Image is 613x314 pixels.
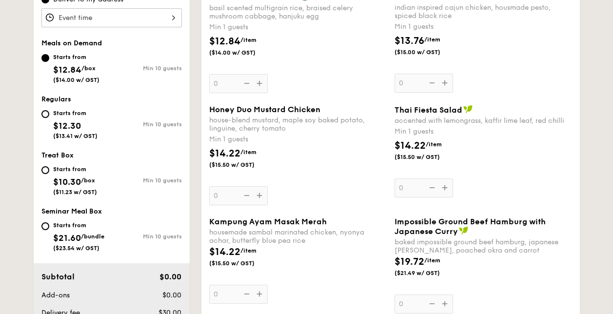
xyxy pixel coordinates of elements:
span: ($15.50 w/ GST) [209,161,276,169]
div: Min 10 guests [112,65,182,72]
span: Seminar Meal Box [41,207,102,216]
span: $12.84 [209,36,240,47]
span: ($15.50 w/ GST) [395,153,461,161]
span: /item [240,149,257,156]
span: ($15.50 w/ GST) [209,259,276,267]
span: ($14.00 w/ GST) [53,77,99,83]
span: Honey Duo Mustard Chicken [209,105,320,114]
span: /box [81,177,95,184]
span: $12.30 [53,120,81,131]
span: ($21.49 w/ GST) [395,269,461,277]
div: housemade sambal marinated chicken, nyonya achar, butterfly blue pea rice [209,228,387,245]
span: ($13.41 w/ GST) [53,133,98,139]
div: Min 10 guests [112,121,182,128]
span: $21.60 [53,233,81,243]
span: ($14.00 w/ GST) [209,49,276,57]
img: icon-vegan.f8ff3823.svg [459,226,469,235]
span: Regulars [41,95,71,103]
span: $19.72 [395,256,424,268]
span: Impossible Ground Beef Hamburg with Japanese Curry [395,217,546,236]
span: $10.30 [53,177,81,187]
span: /item [424,36,440,43]
input: Starts from$21.60/bundle($23.54 w/ GST)Min 10 guests [41,222,49,230]
div: Starts from [53,53,99,61]
span: $0.00 [159,272,181,281]
div: Min 1 guests [395,127,572,137]
div: Min 1 guests [395,22,572,32]
div: Starts from [53,109,98,117]
span: $14.22 [395,140,426,152]
img: icon-vegan.f8ff3823.svg [463,105,473,114]
input: Starts from$12.84/box($14.00 w/ GST)Min 10 guests [41,54,49,62]
span: /item [426,141,442,148]
input: Event time [41,8,182,27]
span: /box [81,65,96,72]
span: /item [424,257,440,264]
span: $14.22 [209,148,240,159]
div: indian inspired cajun chicken, housmade pesto, spiced black rice [395,3,572,20]
span: $13.76 [395,35,424,47]
div: Starts from [53,221,104,229]
span: $12.84 [53,64,81,75]
span: Subtotal [41,272,75,281]
span: $0.00 [162,291,181,299]
span: /bundle [81,233,104,240]
input: Starts from$10.30/box($11.23 w/ GST)Min 10 guests [41,166,49,174]
div: Min 1 guests [209,135,387,144]
div: Min 10 guests [112,177,182,184]
div: basil scented multigrain rice, braised celery mushroom cabbage, hanjuku egg [209,4,387,20]
span: Add-ons [41,291,70,299]
div: baked impossible ground beef hamburg, japanese [PERSON_NAME], poached okra and carrot [395,238,572,255]
span: ($23.54 w/ GST) [53,245,99,252]
span: /item [240,37,257,43]
span: Meals on Demand [41,39,102,47]
span: $14.22 [209,246,240,258]
span: /item [240,247,257,254]
input: Starts from$12.30($13.41 w/ GST)Min 10 guests [41,110,49,118]
span: Treat Box [41,151,74,159]
div: Starts from [53,165,97,173]
span: Thai Fiesta Salad [395,105,462,115]
div: house-blend mustard, maple soy baked potato, linguine, cherry tomato [209,116,387,133]
span: ($11.23 w/ GST) [53,189,97,196]
div: Min 1 guests [209,22,387,32]
div: Min 10 guests [112,233,182,240]
span: Kampung Ayam Masak Merah [209,217,327,226]
span: ($15.00 w/ GST) [395,48,461,56]
div: accented with lemongrass, kaffir lime leaf, red chilli [395,117,572,125]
